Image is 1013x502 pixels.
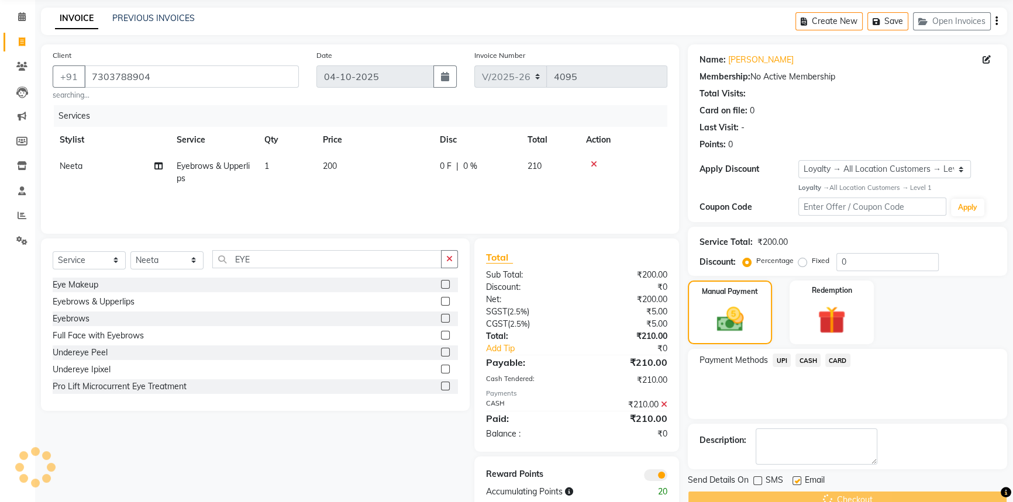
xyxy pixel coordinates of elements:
div: ( ) [477,318,577,330]
span: 200 [323,161,337,171]
div: Service Total: [700,236,753,248]
div: Description: [700,434,746,446]
input: Search by Name/Mobile/Email/Code [84,65,299,88]
div: ₹210.00 [577,411,676,425]
strong: Loyalty → [798,184,829,192]
span: 2.5% [510,319,528,328]
span: Send Details On [688,474,749,489]
th: Total [521,127,579,153]
div: Payable: [477,355,577,369]
span: 0 F [440,160,452,172]
div: Cash Tendered: [477,374,577,386]
div: CASH [477,399,577,411]
span: CGST [486,318,508,329]
th: Stylist [53,127,170,153]
span: UPI [773,354,791,367]
div: No Active Membership [700,71,995,83]
div: Accumulating Points [477,486,627,498]
div: Apply Discount [700,163,798,175]
div: Undereye Ipixel [53,363,111,376]
button: +91 [53,65,85,88]
div: ( ) [477,306,577,318]
span: CARD [825,354,850,367]
div: Reward Points [477,468,577,481]
span: Email [805,474,825,489]
button: Apply [951,199,984,216]
span: Total [486,251,513,264]
th: Disc [433,127,521,153]
a: PREVIOUS INVOICES [112,13,195,23]
div: Net: [477,293,577,306]
div: ₹210.00 [577,330,676,342]
span: 1 [264,161,269,171]
div: Full Face with Eyebrows [53,330,144,342]
div: Paid: [477,411,577,425]
div: Name: [700,54,726,66]
div: ₹210.00 [577,374,676,386]
div: Payments [486,389,668,399]
span: SGST [486,306,507,317]
div: Discount: [477,281,577,293]
div: ₹5.00 [577,306,676,318]
label: Invoice Number [474,50,525,61]
div: Balance : [477,428,577,440]
a: INVOICE [55,8,98,29]
label: Percentage [756,255,794,266]
div: 0 [728,139,733,151]
div: Eyebrows & Upperlips [53,296,135,308]
label: Client [53,50,71,61]
div: ₹0 [577,281,676,293]
img: _cash.svg [708,304,752,335]
div: ₹210.00 [577,355,676,369]
span: 0 % [463,160,477,172]
span: SMS [766,474,783,489]
span: 210 [528,161,542,171]
small: searching... [53,90,299,101]
div: ₹200.00 [577,293,676,306]
span: CASH [795,354,821,367]
div: Eye Makeup [53,279,98,291]
span: | [456,160,459,172]
div: ₹200.00 [577,269,676,281]
span: Neeta [60,161,82,171]
input: Enter Offer / Coupon Code [798,198,946,216]
th: Service [170,127,257,153]
div: ₹0 [577,428,676,440]
span: 2.5% [509,307,527,316]
div: Points: [700,139,726,151]
label: Date [316,50,332,61]
label: Redemption [812,285,852,296]
a: Add Tip [477,342,594,355]
div: 0 [750,105,754,117]
div: Pro Lift Microcurrent Eye Treatment [53,380,187,393]
span: Eyebrows & Upperlips [177,161,250,184]
div: Undereye Peel [53,347,108,359]
div: Card on file: [700,105,747,117]
label: Fixed [812,255,829,266]
div: Total: [477,330,577,342]
div: All Location Customers → Level 1 [798,183,995,193]
div: ₹0 [593,342,676,355]
div: - [741,122,745,134]
div: Eyebrows [53,313,89,325]
div: ₹5.00 [577,318,676,330]
div: 20 [626,486,676,498]
div: Discount: [700,256,736,268]
label: Manual Payment [702,286,758,297]
div: Membership: [700,71,750,83]
button: Create New [795,12,863,30]
div: Last Visit: [700,122,739,134]
div: ₹210.00 [577,399,676,411]
img: _gift.svg [809,303,854,338]
a: [PERSON_NAME] [728,54,794,66]
input: Search or Scan [212,250,442,268]
th: Qty [257,127,316,153]
div: Coupon Code [700,201,798,213]
div: Services [54,105,676,127]
div: ₹200.00 [757,236,788,248]
th: Action [579,127,667,153]
th: Price [316,127,433,153]
div: Total Visits: [700,88,746,100]
span: Payment Methods [700,354,768,366]
div: Sub Total: [477,269,577,281]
